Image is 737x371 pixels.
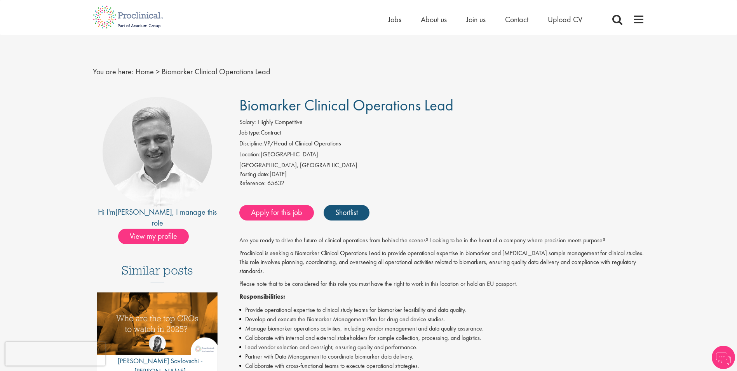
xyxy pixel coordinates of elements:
[267,179,284,187] span: 65632
[136,66,154,77] a: breadcrumb link
[239,292,285,301] strong: Responsibilities:
[5,342,105,366] iframe: reCAPTCHA
[239,249,645,276] p: Proclinical is seeking a Biomarker Clinical Operations Lead to provide operational expertise in b...
[239,315,645,324] li: Develop and execute the Biomarker Management Plan for drug and device studies.
[239,118,256,127] label: Salary:
[93,206,222,229] div: Hi I'm , I manage this role
[466,14,486,24] a: Join us
[421,14,447,24] a: About us
[239,361,645,371] li: Collaborate with cross-functional teams to execute operational strategies.
[258,118,303,126] span: Highly Competitive
[118,230,197,240] a: View my profile
[712,346,735,369] img: Chatbot
[156,66,160,77] span: >
[239,161,645,170] div: [GEOGRAPHIC_DATA], [GEOGRAPHIC_DATA]
[239,128,261,137] label: Job type:
[239,170,270,178] span: Posting date:
[239,150,645,161] li: [GEOGRAPHIC_DATA]
[239,280,645,289] p: Please note that to be considered for this role you must have the right to work in this location ...
[122,264,193,282] h3: Similar posts
[239,305,645,315] li: Provide operational expertise to clinical study teams for biomarker feasibility and data quality.
[239,150,261,159] label: Location:
[388,14,401,24] a: Jobs
[103,97,212,206] img: imeage of recruiter Joshua Bye
[239,139,645,150] li: VP/Head of Clinical Operations
[239,139,264,148] label: Discipline:
[118,229,189,244] span: View my profile
[93,66,134,77] span: You are here:
[239,236,645,245] p: Are you ready to drive the future of clinical operations from behind the scenes? Looking to be in...
[239,324,645,333] li: Manage biomarker operations activities, including vendor management and data quality assurance.
[548,14,582,24] a: Upload CV
[239,205,314,220] a: Apply for this job
[115,207,172,217] a: [PERSON_NAME]
[239,343,645,352] li: Lead vendor selection and oversight, ensuring quality and performance.
[239,95,453,115] span: Biomarker Clinical Operations Lead
[97,292,218,361] a: Link to a post
[239,128,645,139] li: Contract
[97,292,218,355] img: Top 10 CROs 2025 | Proclinical
[239,179,266,188] label: Reference:
[239,170,645,179] div: [DATE]
[505,14,528,24] a: Contact
[239,352,645,361] li: Partner with Data Management to coordinate biomarker data delivery.
[324,205,369,220] a: Shortlist
[149,335,166,352] img: Theodora Savlovschi - Wicks
[162,66,270,77] span: Biomarker Clinical Operations Lead
[239,333,645,343] li: Collaborate with internal and external stakeholders for sample collection, processing, and logist...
